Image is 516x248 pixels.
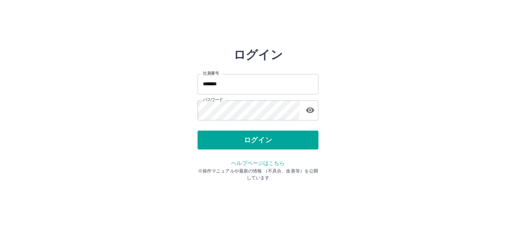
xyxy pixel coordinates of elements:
[203,97,223,103] label: パスワード
[198,131,318,149] button: ログイン
[231,160,284,166] a: ヘルプページはこちら
[203,71,219,76] label: 社員番号
[233,48,283,62] h2: ログイン
[198,168,318,181] p: ※操作マニュアルや最新の情報 （不具合、改善等）を公開しています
